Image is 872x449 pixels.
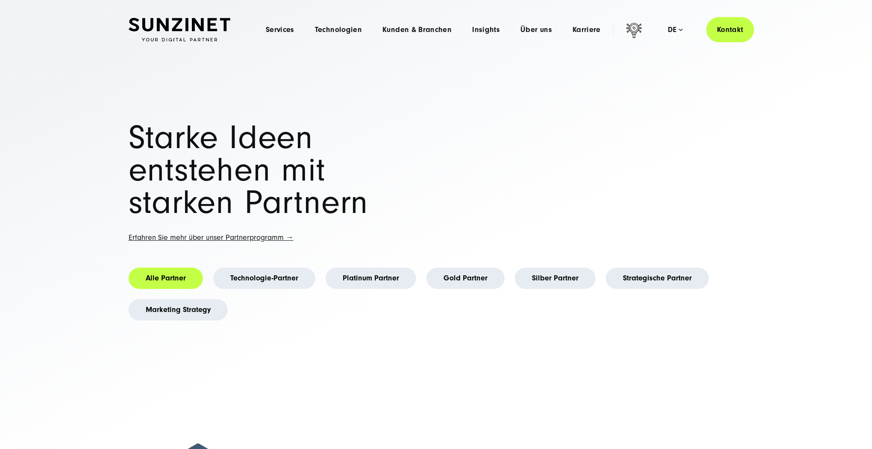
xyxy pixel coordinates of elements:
[326,268,416,289] a: Platinum Partner
[129,299,228,321] a: Marketing Strategy
[472,26,500,34] a: Insights
[520,26,552,34] a: Über uns
[129,233,294,242] a: Erfahren Sie mehr über unser Partnerprogramm →
[382,26,452,34] a: Kunden & Branchen
[129,268,203,289] a: Alle Partner
[266,26,294,34] a: Services
[426,268,505,289] a: Gold Partner
[515,268,596,289] a: Silber Partner
[129,122,436,219] h1: Starke Ideen entstehen mit starken Partnern
[573,26,601,34] a: Karriere
[129,18,230,42] img: SUNZINET Full Service Digital Agentur
[315,26,362,34] a: Technologien
[668,26,683,34] div: de
[606,268,709,289] a: Strategische Partner
[213,268,315,289] a: Technologie-Partner
[706,17,754,42] a: Kontakt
